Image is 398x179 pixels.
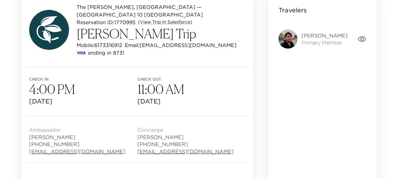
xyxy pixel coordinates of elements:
p: Email: [EMAIL_ADDRESS][DOMAIN_NAME] [125,41,237,49]
img: avatar.4afec266560d411620d96f9f038fe73f.svg [29,10,69,50]
img: Z [278,30,297,49]
img: credit card type [77,51,85,54]
h3: [PERSON_NAME] Trip [77,26,245,41]
p: The [PERSON_NAME], [GEOGRAPHIC_DATA] — [GEOGRAPHIC_DATA] 10 [GEOGRAPHIC_DATA] [77,3,245,18]
a: [EMAIL_ADDRESS][DOMAIN_NAME] [137,148,234,155]
h3: 11:00 AM [137,82,246,97]
span: Check out [137,77,246,82]
p: Mobile: 6173316912 [77,41,122,49]
span: Ambassador [29,126,125,133]
p: Reservation ID: 1770995 [77,18,136,26]
span: [PHONE_NUMBER] [29,141,125,148]
span: [PHONE_NUMBER] [137,141,234,148]
h3: 4:00 PM [29,82,137,97]
span: [DATE] [29,97,137,106]
span: Concierge [137,126,234,133]
span: [DATE] [137,97,246,106]
a: (View Trip in Salesforce) [138,19,192,25]
p: Travelers [278,6,306,15]
a: [EMAIL_ADDRESS][DOMAIN_NAME] [29,148,125,155]
span: [PERSON_NAME] [301,32,347,39]
span: [PERSON_NAME] [137,134,234,141]
span: [PERSON_NAME] [29,134,125,141]
span: Primary Member [301,39,347,46]
p: ending in 8731 [88,49,124,56]
span: Check in [29,77,137,82]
